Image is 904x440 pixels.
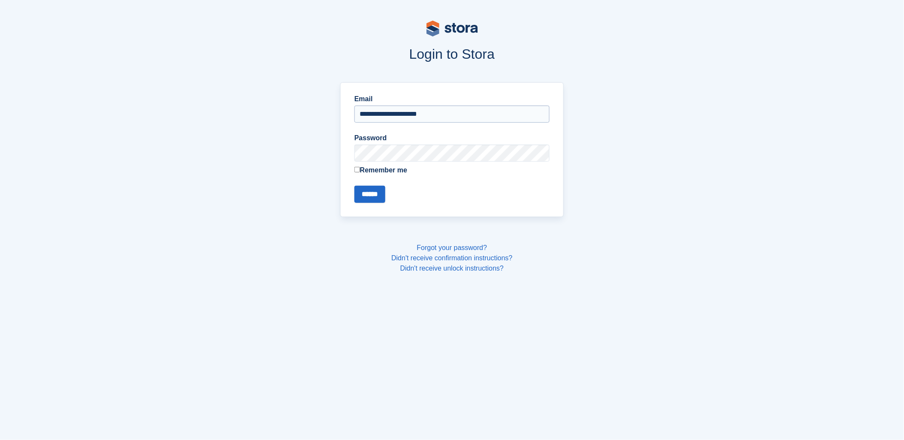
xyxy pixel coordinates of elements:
label: Remember me [354,165,550,175]
label: Password [354,133,550,143]
a: Forgot your password? [417,244,487,251]
input: Remember me [354,167,360,172]
label: Email [354,94,550,104]
img: stora-logo-53a41332b3708ae10de48c4981b4e9114cc0af31d8433b30ea865607fb682f29.svg [426,21,478,36]
a: Didn't receive confirmation instructions? [391,254,512,262]
h1: Login to Stora [177,46,728,62]
a: Didn't receive unlock instructions? [400,265,504,272]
